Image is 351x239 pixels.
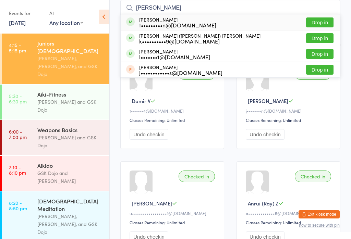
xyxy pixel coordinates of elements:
time: 7:10 - 8:10 pm [9,164,26,175]
div: [PERSON_NAME] and GSK Dojo [37,98,104,114]
div: u•••••••••••••••••1@[DOMAIN_NAME] [130,210,217,216]
div: Classes Remaining: Unlimited [246,219,333,225]
div: Checked in [179,171,215,182]
div: Classes Remaining: Unlimited [130,117,217,123]
div: Weapons Basics [37,126,104,134]
button: Undo checkin [130,129,168,140]
div: [DEMOGRAPHIC_DATA] Meditation [37,197,104,212]
div: [PERSON_NAME] [139,17,216,28]
button: how to secure with pin [299,223,340,228]
div: [PERSON_NAME], [PERSON_NAME], and GSK Dojo [37,212,104,236]
a: 7:10 -8:10 pmAikidoGSK Dojo and [PERSON_NAME] [2,156,109,191]
div: t••••••4@[DOMAIN_NAME] [130,108,217,114]
time: 5:30 - 6:30 pm [9,93,27,104]
div: k••••••••••9@[DOMAIN_NAME] [139,38,261,44]
div: j••••••••••••s@[DOMAIN_NAME] [139,70,222,75]
div: Classes Remaining: Unlimited [130,219,217,225]
span: Damir V [132,97,150,104]
a: 6:00 -7:00 pmWeapons Basics[PERSON_NAME] and GSK Dojo [2,120,109,155]
div: Classes Remaining: Unlimited [246,117,333,123]
div: Aiki-Fitness [37,90,104,98]
a: [DATE] [9,19,26,26]
div: [PERSON_NAME], [PERSON_NAME], and GSK Dojo [37,54,104,78]
a: 5:30 -6:30 pmAiki-Fitness[PERSON_NAME] and GSK Dojo [2,85,109,119]
div: GSK Dojo and [PERSON_NAME] [37,169,104,185]
span: [PERSON_NAME] [248,97,288,104]
span: Anrui (Ray) Z [248,200,279,207]
div: Any location [49,19,83,26]
div: At [49,8,83,19]
button: Drop in [306,49,334,59]
span: [PERSON_NAME] [132,200,172,207]
div: [PERSON_NAME] ([PERSON_NAME]) [PERSON_NAME] [139,33,261,44]
div: Checked in [295,171,331,182]
button: Drop in [306,65,334,75]
div: [PERSON_NAME] [139,64,222,75]
time: 4:15 - 5:15 pm [9,42,26,53]
div: [PERSON_NAME] [139,49,210,60]
div: a•••••••••••••5@[DOMAIN_NAME] [246,210,333,216]
div: j•••••••n@[DOMAIN_NAME] [246,108,333,114]
div: [PERSON_NAME] and GSK Dojo [37,134,104,149]
div: Aikido [37,162,104,169]
button: Drop in [306,33,334,43]
div: Juniors [DEMOGRAPHIC_DATA] [37,39,104,54]
div: t•••••••••n@[DOMAIN_NAME] [139,22,216,28]
div: l•••••••1@[DOMAIN_NAME] [139,54,210,60]
time: 8:20 - 8:50 pm [9,200,27,211]
div: Events for [9,8,43,19]
time: 6:00 - 7:00 pm [9,129,27,140]
a: 4:15 -5:15 pmJuniors [DEMOGRAPHIC_DATA][PERSON_NAME], [PERSON_NAME], and GSK Dojo [2,34,109,84]
button: Undo checkin [246,129,285,140]
button: Drop in [306,17,334,27]
button: Exit kiosk mode [299,210,340,218]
